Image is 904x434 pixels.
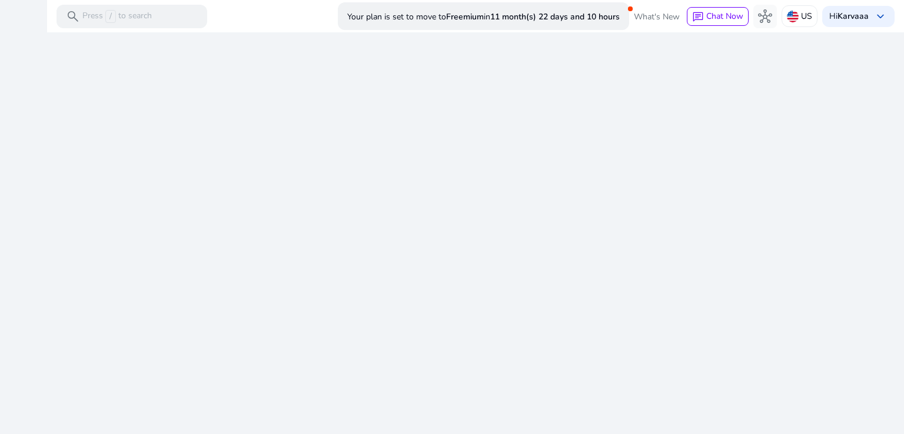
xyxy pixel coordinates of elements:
span: What's New [634,6,680,27]
p: Your plan is set to move to in [347,6,620,27]
img: us.svg [787,11,799,22]
span: hub [758,9,772,24]
span: search [66,9,80,24]
span: / [105,10,116,23]
span: Chat Now [706,11,743,22]
p: Hi [829,12,869,21]
button: chatChat Now [687,7,749,26]
span: keyboard_arrow_down [873,9,888,24]
b: 11 month(s) 22 days and 10 hours [490,11,620,22]
button: hub [753,5,777,28]
b: Karvaaa [837,11,869,22]
p: US [801,6,812,26]
p: Press to search [82,10,152,23]
b: Freemium [446,11,484,22]
span: chat [692,11,704,23]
